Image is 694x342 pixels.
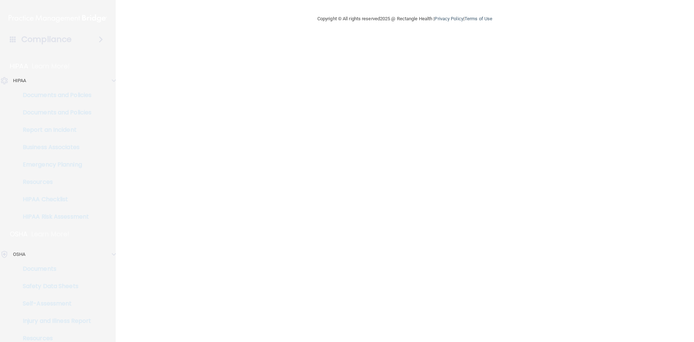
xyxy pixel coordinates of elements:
[31,230,70,238] p: Learn More!
[5,213,103,220] p: HIPAA Risk Assessment
[5,126,103,134] p: Report an Incident
[13,250,25,259] p: OSHA
[9,11,107,26] img: PMB logo
[21,34,72,45] h4: Compliance
[5,317,103,325] p: Injury and Illness Report
[5,178,103,186] p: Resources
[10,62,28,71] p: HIPAA
[273,7,537,30] div: Copyright © All rights reserved 2025 @ Rectangle Health | |
[5,92,103,99] p: Documents and Policies
[5,109,103,116] p: Documents and Policies
[5,300,103,307] p: Self-Assessment
[5,265,103,273] p: Documents
[5,283,103,290] p: Safety Data Sheets
[464,16,492,21] a: Terms of Use
[5,335,103,342] p: Resources
[32,62,70,71] p: Learn More!
[5,144,103,151] p: Business Associates
[5,161,103,168] p: Emergency Planning
[13,76,26,85] p: HIPAA
[434,16,463,21] a: Privacy Policy
[10,230,28,238] p: OSHA
[5,196,103,203] p: HIPAA Checklist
